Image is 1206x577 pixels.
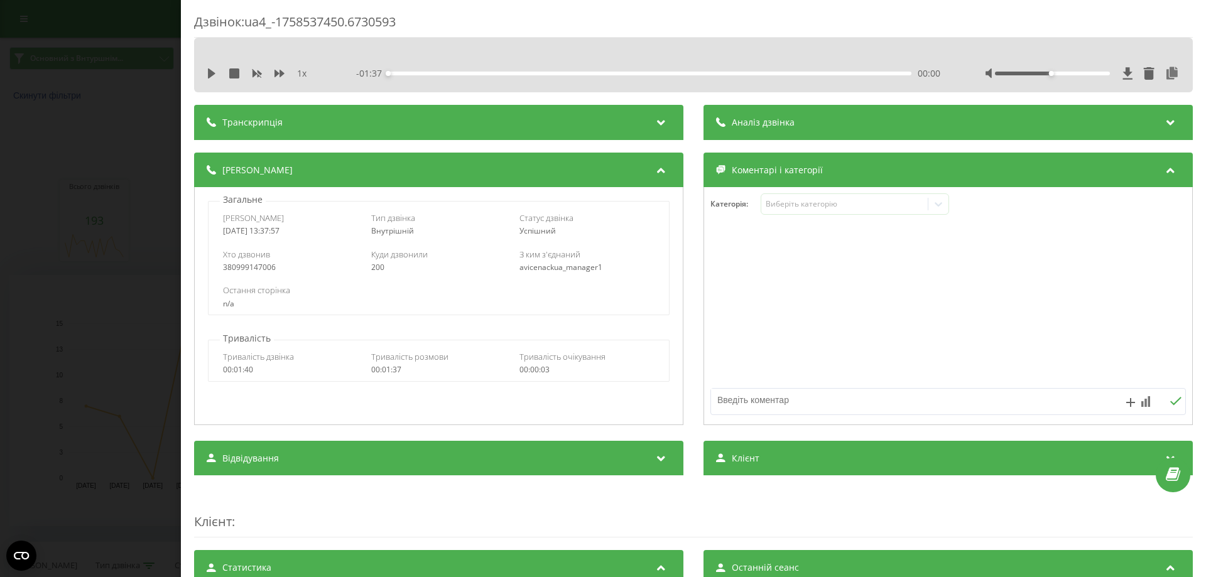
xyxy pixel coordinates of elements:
div: 00:01:40 [223,365,358,374]
span: З ким з'єднаний [519,249,580,260]
span: 00:00 [918,67,940,80]
p: Загальне [220,193,266,206]
div: n/a [223,299,654,308]
span: Успішний [519,225,556,236]
div: 200 [371,263,506,272]
span: Тип дзвінка [371,212,415,224]
span: [PERSON_NAME] [222,164,293,176]
span: Хто дзвонив [223,249,270,260]
span: Коментарі і категорії [732,164,823,176]
span: Останній сеанс [732,561,799,574]
div: Accessibility label [1049,71,1054,76]
span: Транскрипція [222,116,283,129]
span: Внутрішній [371,225,414,236]
span: Клієнт [194,513,232,530]
div: : [194,488,1193,537]
h4: Категорія : [710,200,761,208]
span: Клієнт [732,452,759,465]
p: Тривалість [220,332,274,345]
span: Тривалість дзвінка [223,351,294,362]
span: Куди дзвонили [371,249,428,260]
div: 380999147006 [223,263,358,272]
span: Статус дзвінка [519,212,573,224]
span: Відвідування [222,452,279,465]
div: Accessibility label [386,71,391,76]
div: Виберіть категорію [766,199,923,209]
span: Тривалість розмови [371,351,448,362]
span: Аналіз дзвінка [732,116,795,129]
div: 00:01:37 [371,365,506,374]
div: 00:00:03 [519,365,655,374]
span: 1 x [297,67,307,80]
span: Остання сторінка [223,284,290,296]
span: Тривалість очікування [519,351,606,362]
span: Статистика [222,561,271,574]
div: avicenackua_manager1 [519,263,655,272]
span: - 01:37 [356,67,388,80]
div: [DATE] 13:37:57 [223,227,358,235]
div: Дзвінок : ua4_-1758537450.6730593 [194,13,1193,38]
span: [PERSON_NAME] [223,212,284,224]
button: Open CMP widget [6,541,36,571]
